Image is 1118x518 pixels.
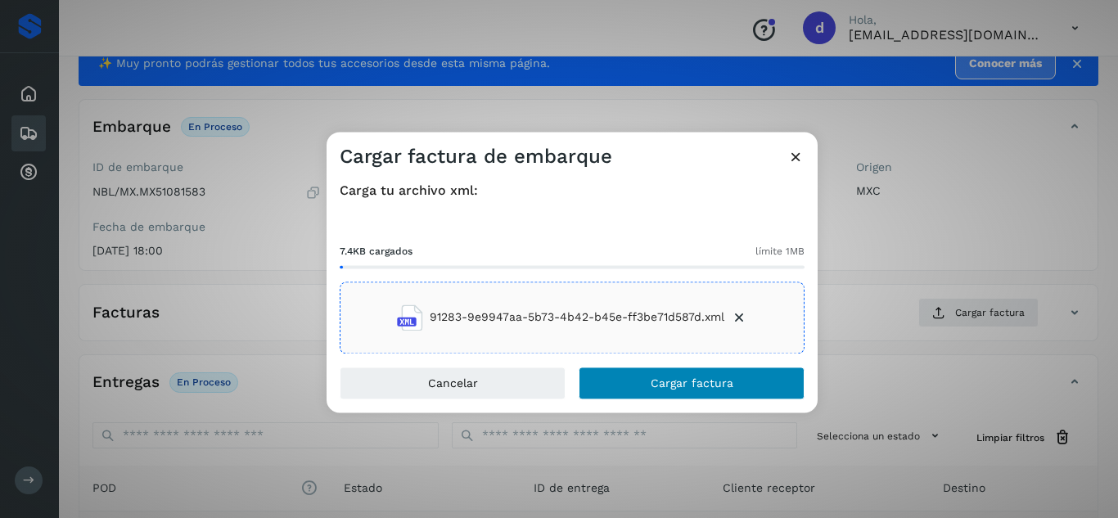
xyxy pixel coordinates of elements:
[340,182,805,198] h4: Carga tu archivo xml:
[340,145,612,169] h3: Cargar factura de embarque
[340,244,412,259] span: 7.4KB cargados
[430,309,724,327] span: 91283-9e9947aa-5b73-4b42-b45e-ff3be71d587d.xml
[428,377,478,389] span: Cancelar
[755,244,805,259] span: límite 1MB
[579,367,805,399] button: Cargar factura
[340,367,566,399] button: Cancelar
[651,377,733,389] span: Cargar factura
